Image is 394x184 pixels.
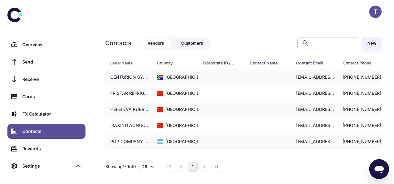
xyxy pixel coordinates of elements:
[105,71,152,83] div: CENTURION SYSTEMS PTY LTD
[165,90,210,97] div: [GEOGRAPHIC_DATA]
[22,41,82,48] div: Overview
[338,120,384,131] div: [PHONE_NUMBER]
[296,59,335,67] span: Contact Email
[22,111,82,117] div: FX Calculator
[7,37,85,52] a: Overview
[338,87,384,99] div: [PHONE_NUMBER]
[343,59,382,67] span: Contact Phone
[105,38,131,48] h1: Contacts
[163,162,222,172] nav: pagination navigation
[7,141,85,156] a: Rewards
[165,74,210,81] div: [GEOGRAPHIC_DATA]
[291,136,338,147] div: [EMAIL_ADDRESS][DOMAIN_NAME]
[291,71,338,83] div: [EMAIL_ADDRESS][DOMAIN_NAME]
[291,120,338,131] div: [EMAIL_ADDRESS][DOMAIN_NAME]
[105,136,152,147] div: POP COMPANY SA
[110,59,149,67] span: Legal Name
[203,59,234,67] div: Corporate ID / VAT
[138,162,158,171] button: 25
[188,162,198,172] button: page 1
[291,103,338,115] div: [EMAIL_ADDRESS][DOMAIN_NAME]
[157,59,196,67] span: Country
[110,59,141,67] div: Legal Name
[338,71,384,83] div: [PHONE_NUMBER]
[157,59,188,67] div: Country
[22,59,82,65] div: Send
[362,37,382,49] button: New
[165,154,210,161] div: [GEOGRAPHIC_DATA]
[198,152,245,164] div: NA
[22,145,82,152] div: Rewards
[174,38,210,48] button: Customers
[250,59,289,67] span: Contact Name
[203,59,242,67] span: Corporate ID / VAT
[22,93,82,100] div: Cards
[105,87,152,99] div: FRISTAR REFRIGERATION LIMITED.
[105,120,152,131] div: JIAXING AONUO TEXTILE TECHNOLOGY CO.,LTD
[165,106,210,113] div: [GEOGRAPHIC_DATA]
[22,128,82,135] div: Contacts
[22,76,82,83] div: Receive
[291,152,338,164] div: [EMAIL_ADDRESS][DOMAIN_NAME]
[7,55,85,69] a: Send
[22,163,72,169] div: Settings
[338,152,384,164] div: [PHONE_NUMBER]
[296,59,327,67] div: Contact Email
[7,124,85,139] a: Contacts
[105,163,136,170] p: Showing 1-9 of 9
[369,6,382,18] button: T
[165,122,210,129] div: [GEOGRAPHIC_DATA]
[338,136,384,147] div: [PHONE_NUMBER]
[7,159,85,173] div: Settings
[105,152,152,164] div: SHOUGUANG HUANYA WINDOW DECORATION CO LTD
[7,107,85,121] a: FX Calculator
[165,138,210,145] div: [GEOGRAPHIC_DATA]
[291,87,338,99] div: [EMAIL_ADDRESS][DOMAIN_NAME]
[343,59,374,67] div: Contact Phone
[338,103,384,115] div: [PHONE_NUMBER]
[369,159,389,179] iframe: Button to launch messaging window
[105,103,152,115] div: HEFEI EVA RUBBER MANUFACTURER CO., LTD
[250,59,281,67] div: Contact Name
[7,89,85,104] a: Cards
[7,72,85,87] a: Receive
